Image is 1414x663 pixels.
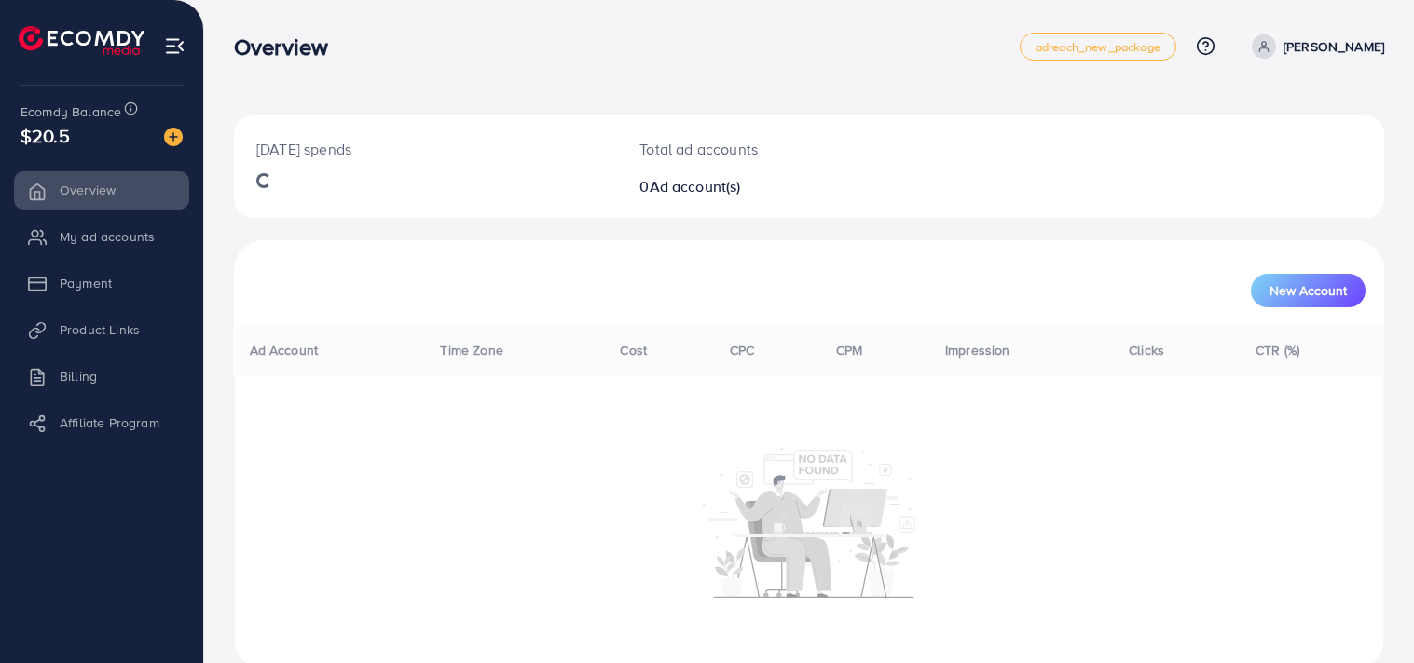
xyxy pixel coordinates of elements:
a: [PERSON_NAME] [1244,34,1384,59]
a: adreach_new_package [1020,33,1176,61]
img: image [164,128,183,146]
h3: Overview [234,34,343,61]
p: Total ad accounts [639,138,883,160]
span: adreach_new_package [1036,41,1160,53]
span: New Account [1270,284,1347,297]
p: [DATE] spends [256,138,595,160]
button: New Account [1251,274,1366,307]
span: $20.5 [21,122,70,149]
span: Ad account(s) [650,176,741,196]
span: Ecomdy Balance [21,102,121,121]
p: [PERSON_NAME] [1284,35,1384,58]
img: logo [19,26,144,55]
img: menu [164,35,185,57]
h2: 0 [639,178,883,196]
